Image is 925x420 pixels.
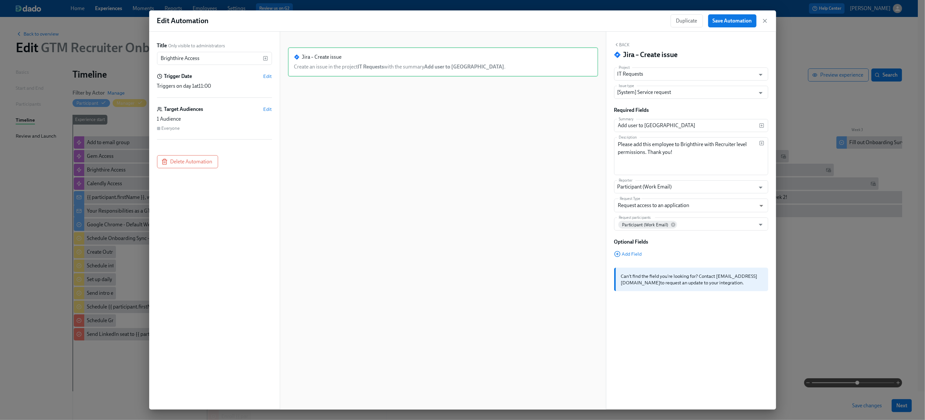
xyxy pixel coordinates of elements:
[756,69,766,80] button: Open
[614,238,648,246] h6: Optional Fields
[614,199,768,212] div: Request access to an application
[157,16,209,26] h1: Edit Automation
[618,221,678,229] div: Participant (Work Email)
[263,106,272,112] button: Edit
[756,88,766,98] button: Open
[162,125,180,131] div: Everyone
[614,268,768,291] div: Can't find the field you're looking for? Contact to request an update to your integration.
[157,106,272,140] div: Target AudiencesEdit1 AudienceEveryone
[164,73,192,80] h6: Trigger Date
[157,155,218,168] button: Delete Automation
[195,83,211,89] span: at 11:00
[614,107,649,114] h6: Required Fields
[708,14,757,27] button: Save Automation
[263,73,272,80] button: Edit
[623,50,678,60] h4: Jira – Create issue
[676,18,697,24] span: Duplicate
[157,73,272,98] div: Trigger DateEditTriggers on day 1at11:00
[157,82,272,90] div: Triggers on day 1
[163,158,213,165] span: Delete Automation
[618,222,672,227] span: Participant (Work Email)
[614,251,642,257] button: Add Field
[164,106,203,113] h6: Target Audiences
[614,42,630,47] button: Back
[621,273,758,286] a: [EMAIL_ADDRESS][DOMAIN_NAME]
[168,43,225,49] span: Only visible to administrators
[713,18,752,24] span: Save Automation
[288,47,598,77] div: Jira – Create issueCreate an issue in the projectIT Requestswith the summaryAdd user to [GEOGRAPH...
[157,115,272,123] div: 1 Audience
[157,42,167,49] label: Title
[263,56,268,61] svg: Insert text variable
[759,123,764,128] svg: Insert text variable
[756,219,766,230] button: Open
[618,141,759,172] textarea: Please add this employee to Brighthire with Recruiter level permissions. Thank you!
[614,294,768,301] div: Action ID: zcLcmH-Pq
[756,182,766,192] button: Open
[671,14,703,27] button: Duplicate
[759,141,764,146] svg: Insert text variable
